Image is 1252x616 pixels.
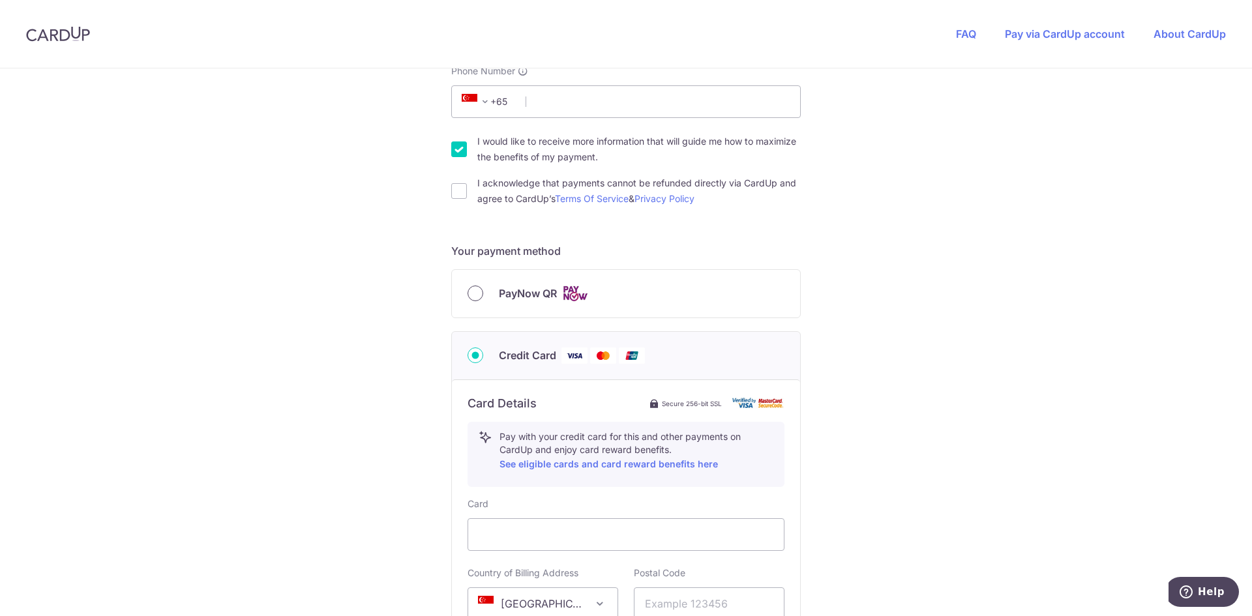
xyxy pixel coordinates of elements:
div: PayNow QR Cards logo [468,286,784,302]
span: PayNow QR [499,286,557,301]
span: Credit Card [499,347,556,363]
span: +65 [462,94,493,110]
img: Cards logo [562,286,588,302]
div: Credit Card Visa Mastercard Union Pay [468,347,784,364]
a: See eligible cards and card reward benefits here [499,458,718,469]
iframe: Secure card payment input frame [479,527,773,542]
label: Postal Code [634,566,685,579]
label: Card [468,497,488,510]
a: About CardUp [1154,27,1226,40]
label: I acknowledge that payments cannot be refunded directly via CardUp and agree to CardUp’s & [477,175,801,207]
img: card secure [732,398,784,409]
h5: Your payment method [451,243,801,259]
p: Pay with your credit card for this and other payments on CardUp and enjoy card reward benefits. [499,430,773,472]
a: Terms Of Service [555,193,629,204]
a: Privacy Policy [634,193,694,204]
a: Pay via CardUp account [1005,27,1125,40]
h6: Card Details [468,396,537,411]
span: +65 [458,94,516,110]
a: FAQ [956,27,976,40]
span: Phone Number [451,65,515,78]
img: CardUp [26,26,90,42]
img: Union Pay [619,347,645,364]
img: Visa [561,347,588,364]
span: Secure 256-bit SSL [662,398,722,409]
img: Mastercard [590,347,616,364]
label: I would like to receive more information that will guide me how to maximize the benefits of my pa... [477,134,801,165]
iframe: Opens a widget where you can find more information [1169,577,1239,609]
label: Country of Billing Address [468,566,578,579]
